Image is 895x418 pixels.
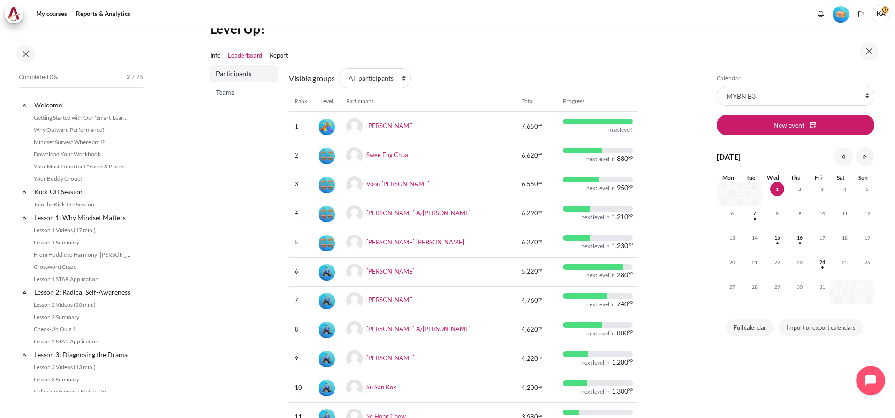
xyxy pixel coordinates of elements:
[581,388,610,395] div: next level in
[746,174,755,181] span: Tue
[770,231,784,245] span: 15
[8,7,21,21] img: Architeck
[19,73,58,82] span: Completed 0%
[770,206,784,220] span: 8
[73,5,134,23] a: Reports & Analytics
[717,75,874,338] section: Blocks
[829,5,853,23] a: Level #1
[289,73,335,84] label: Visible groups
[366,296,415,304] a: [PERSON_NAME]
[522,151,538,160] span: 6,620
[628,388,633,391] span: xp
[319,205,335,222] div: Level #4
[833,6,849,23] img: Level #1
[522,383,538,393] span: 4,200
[289,257,313,286] td: 6
[538,211,542,213] span: xp
[366,122,415,129] a: [PERSON_NAME]
[612,388,628,395] span: 1,300
[779,319,863,336] a: Import or export calendars
[522,209,538,218] span: 6,290
[860,255,874,269] span: 26
[793,280,807,294] span: 30
[31,386,133,397] a: Collusion Scenario Match-Up
[319,292,335,310] div: Level #3
[31,161,133,172] a: Your Most Important "Faces & Places"
[872,5,890,23] a: User menu
[722,174,734,181] span: Mon
[20,187,29,197] span: Collapse
[366,383,396,391] a: Su San Kok
[289,315,313,344] td: 8
[770,182,784,196] span: 1
[366,267,415,274] a: [PERSON_NAME]
[793,255,807,269] span: 23
[838,182,852,196] span: 4
[872,5,890,23] span: KA
[617,272,628,278] span: 280
[319,380,335,396] img: Level #3
[319,322,335,338] img: Level #3
[628,243,633,245] span: xp
[33,211,133,224] a: Lesson 1: Why Mindset Matters
[581,359,610,366] div: next level in
[319,350,335,367] div: Level #3
[793,235,807,241] a: Thursday, 16 October events
[522,354,538,364] span: 4,220
[31,374,133,385] a: Lesson 3 Summary
[341,91,516,112] th: Participant
[628,214,633,217] span: xp
[319,235,335,251] img: Level #4
[815,255,829,269] span: 24
[33,348,133,361] a: Lesson 3: Diagnosing the Drama
[612,213,628,220] span: 1,210
[586,330,615,337] div: next level in
[748,255,762,269] span: 21
[793,182,807,196] span: 2
[319,263,335,281] div: Level #3
[581,243,610,250] div: next level in
[586,272,615,279] div: next level in
[838,231,852,245] span: 18
[31,124,133,136] a: Why Outward Performance?
[31,225,133,236] a: Lesson 1 Videos (17 min.)
[228,51,262,61] a: Leaderboard
[628,330,633,333] span: xp
[289,344,313,373] td: 9
[319,264,335,281] img: Level #3
[770,255,784,269] span: 22
[815,182,829,196] span: 3
[538,414,542,417] span: xp
[725,280,739,294] span: 27
[319,147,335,164] div: Level #4
[31,324,133,335] a: Check-Up Quiz 1
[31,137,133,148] a: Mindset Survey: Where am I?
[557,91,638,112] th: Progress
[860,231,874,245] span: 19
[538,327,542,329] span: xp
[289,141,313,170] td: 2
[289,170,313,199] td: 3
[20,100,29,110] span: Collapse
[774,120,804,130] span: New event
[210,84,278,101] a: Teams
[748,211,762,216] a: Tuesday, 7 October events
[522,122,538,131] span: 7,650
[586,155,615,163] div: next level in
[289,373,313,403] td: 10
[319,293,335,309] img: Level #3
[319,379,335,396] div: Level #3
[538,152,542,155] span: xp
[20,213,29,222] span: Collapse
[210,65,278,82] a: Participants
[216,69,274,78] span: Participants
[522,267,538,276] span: 5,220
[33,185,133,198] a: Kick-Off Session
[628,359,633,362] span: xp
[31,312,133,323] a: Lesson 2 Summary
[319,321,335,338] div: Level #3
[860,182,874,196] span: 5
[815,174,822,181] span: Fri
[538,240,542,242] span: xp
[617,301,628,307] span: 740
